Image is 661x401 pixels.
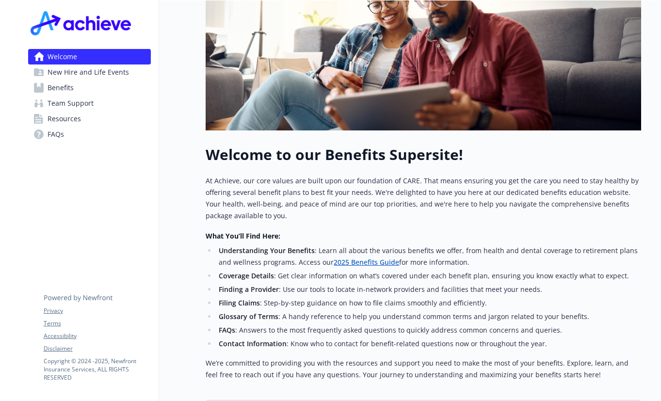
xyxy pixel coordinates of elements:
[206,146,641,163] h1: Welcome to our Benefits Supersite!
[48,80,74,96] span: Benefits
[216,324,641,336] li: : Answers to the most frequently asked questions to quickly address common concerns and queries.
[216,245,641,268] li: : Learn all about the various benefits we offer, from health and dental coverage to retirement pl...
[44,306,150,315] a: Privacy
[216,311,641,322] li: : A handy reference to help you understand common terms and jargon related to your benefits.
[216,284,641,295] li: : Use our tools to locate in-network providers and facilities that meet your needs.
[28,127,151,142] a: FAQs
[48,111,81,127] span: Resources
[48,96,94,111] span: Team Support
[206,231,280,241] strong: What You’ll Find Here:
[216,338,641,350] li: : Know who to contact for benefit-related questions now or throughout the year.
[44,319,150,328] a: Terms
[28,80,151,96] a: Benefits
[216,270,641,282] li: : Get clear information on what’s covered under each benefit plan, ensuring you know exactly what...
[28,49,151,64] a: Welcome
[334,257,399,267] a: 2025 Benefits Guide
[206,357,641,381] p: We’re committed to providing you with the resources and support you need to make the most of your...
[219,285,279,294] strong: Finding a Provider
[44,344,150,353] a: Disclaimer
[28,96,151,111] a: Team Support
[48,64,129,80] span: New Hire and Life Events
[219,312,278,321] strong: Glossary of Terms
[48,127,64,142] span: FAQs
[219,325,235,335] strong: FAQs
[219,298,260,307] strong: Filing Claims
[28,64,151,80] a: New Hire and Life Events
[219,339,287,348] strong: Contact Information
[48,49,77,64] span: Welcome
[219,246,315,255] strong: Understanding Your Benefits
[206,175,641,222] p: At Achieve, our core values are built upon our foundation of CARE. That means ensuring you get th...
[28,111,151,127] a: Resources
[219,271,274,280] strong: Coverage Details
[44,357,150,382] p: Copyright © 2024 - 2025 , Newfront Insurance Services, ALL RIGHTS RESERVED
[216,297,641,309] li: : Step-by-step guidance on how to file claims smoothly and efficiently.
[44,332,150,340] a: Accessibility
